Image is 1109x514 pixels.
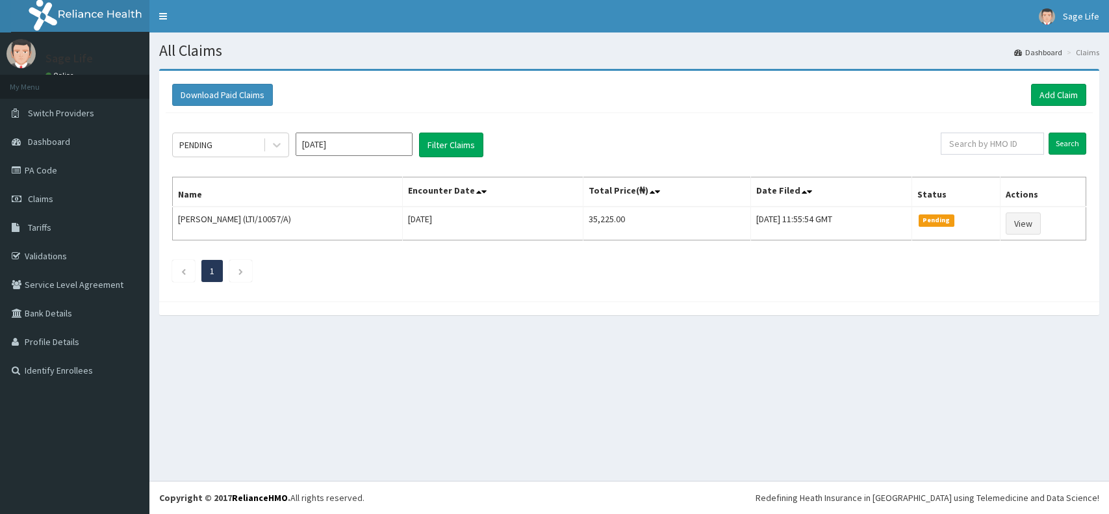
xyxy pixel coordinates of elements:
footer: All rights reserved. [149,481,1109,514]
td: [PERSON_NAME] (LTI/10057/A) [173,207,403,240]
th: Name [173,177,403,207]
button: Filter Claims [419,133,483,157]
img: User Image [6,39,36,68]
a: Dashboard [1014,47,1062,58]
h1: All Claims [159,42,1099,59]
input: Search [1049,133,1086,155]
a: Next page [238,265,244,277]
a: RelianceHMO [232,492,288,504]
a: View [1006,212,1041,235]
span: Pending [919,214,954,226]
div: Redefining Heath Insurance in [GEOGRAPHIC_DATA] using Telemedicine and Data Science! [756,491,1099,504]
img: User Image [1039,8,1055,25]
span: Switch Providers [28,107,94,119]
th: Actions [1001,177,1086,207]
th: Total Price(₦) [583,177,751,207]
th: Status [911,177,1000,207]
a: Previous page [181,265,186,277]
input: Select Month and Year [296,133,413,156]
td: 35,225.00 [583,207,751,240]
span: Sage Life [1063,10,1099,22]
li: Claims [1064,47,1099,58]
span: Claims [28,193,53,205]
td: [DATE] 11:55:54 GMT [750,207,911,240]
button: Download Paid Claims [172,84,273,106]
td: [DATE] [403,207,583,240]
p: Sage Life [45,53,93,64]
a: Page 1 is your current page [210,265,214,277]
th: Encounter Date [403,177,583,207]
strong: Copyright © 2017 . [159,492,290,504]
a: Add Claim [1031,84,1086,106]
th: Date Filed [750,177,911,207]
span: Tariffs [28,222,51,233]
div: PENDING [179,138,212,151]
input: Search by HMO ID [941,133,1044,155]
a: Online [45,71,77,80]
span: Dashboard [28,136,70,148]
